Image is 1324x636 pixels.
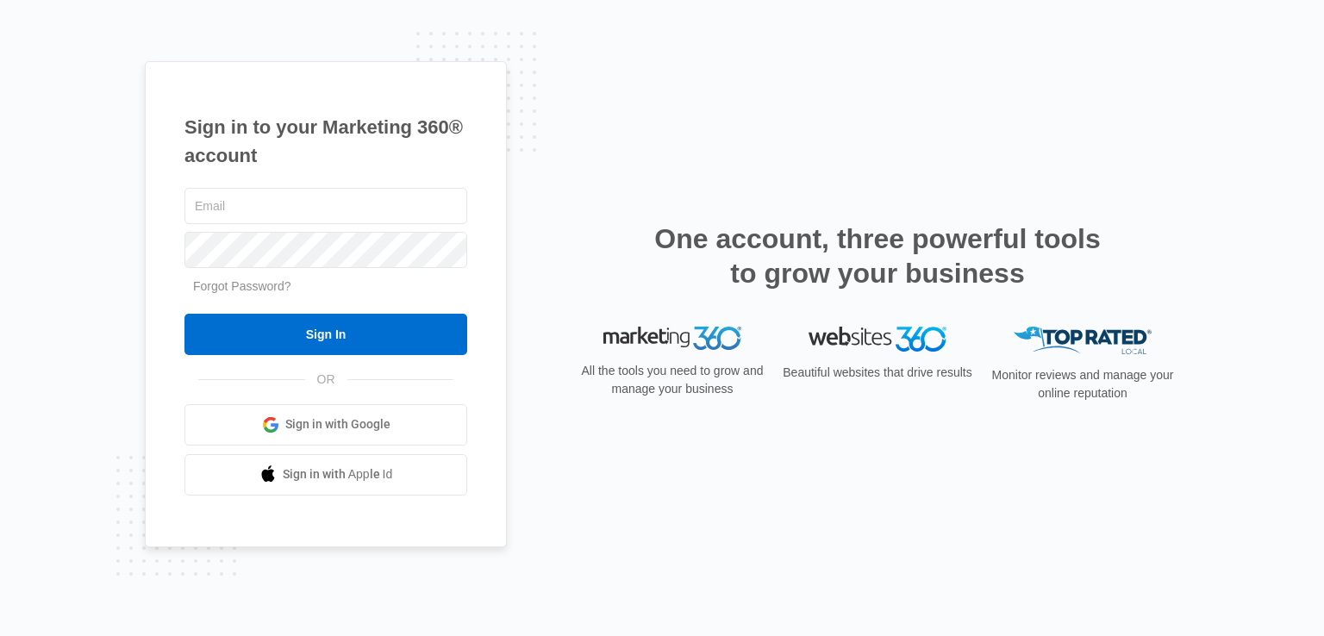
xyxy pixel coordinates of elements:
[285,415,390,433] span: Sign in with Google
[184,314,467,355] input: Sign In
[193,279,291,293] a: Forgot Password?
[184,454,467,496] a: Sign in with Apple Id
[184,113,467,170] h1: Sign in to your Marketing 360® account
[603,327,741,351] img: Marketing 360
[305,371,347,389] span: OR
[184,188,467,224] input: Email
[184,404,467,446] a: Sign in with Google
[1014,327,1152,355] img: Top Rated Local
[781,364,974,382] p: Beautiful websites that drive results
[649,221,1106,290] h2: One account, three powerful tools to grow your business
[809,327,946,352] img: Websites 360
[283,465,393,483] span: Sign in with Apple Id
[576,362,769,398] p: All the tools you need to grow and manage your business
[986,366,1179,402] p: Monitor reviews and manage your online reputation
